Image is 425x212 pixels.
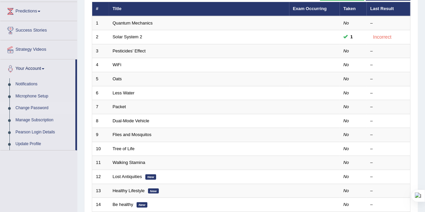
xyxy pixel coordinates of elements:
[344,48,349,53] em: No
[113,34,142,39] a: Solar System 2
[113,118,149,123] a: Dual-Mode Vehicle
[344,104,349,109] em: No
[137,202,147,208] em: New
[370,90,407,96] div: –
[12,102,75,114] a: Change Password
[370,118,407,124] div: –
[370,62,407,68] div: –
[0,21,77,38] a: Success Stories
[370,76,407,82] div: –
[92,156,109,170] td: 11
[0,40,77,57] a: Strategy Videos
[92,58,109,72] td: 4
[344,20,349,26] em: No
[367,2,411,16] th: Last Result
[92,198,109,212] td: 14
[370,160,407,166] div: –
[113,48,146,53] a: Pesticides’ Effect
[92,100,109,114] td: 7
[12,78,75,90] a: Notifications
[109,2,289,16] th: Title
[370,202,407,208] div: –
[113,62,121,67] a: WiFi
[92,30,109,44] td: 2
[92,142,109,156] td: 10
[370,33,394,41] div: Incorrect
[344,174,349,179] em: No
[348,34,356,41] span: You can still take this question
[370,132,407,138] div: –
[113,160,145,165] a: Walking Stamina
[340,2,367,16] th: Taken
[92,170,109,184] td: 12
[113,132,152,137] a: Flies and Mosquitos
[370,188,407,194] div: –
[92,2,109,16] th: #
[145,174,156,180] em: New
[113,90,135,95] a: Less Water
[370,174,407,180] div: –
[370,48,407,54] div: –
[344,62,349,67] em: No
[344,202,349,207] em: No
[113,20,153,26] a: Quantum Mechanics
[12,126,75,138] a: Pearson Login Details
[344,132,349,137] em: No
[293,6,327,11] a: Exam Occurring
[113,174,142,179] a: Lost Antiquities
[344,90,349,95] em: No
[370,20,407,27] div: –
[12,138,75,150] a: Update Profile
[370,146,407,152] div: –
[92,184,109,198] td: 13
[370,104,407,110] div: –
[12,114,75,126] a: Manage Subscription
[344,146,349,151] em: No
[344,188,349,193] em: No
[92,114,109,128] td: 8
[344,160,349,165] em: No
[113,188,145,193] a: Healthy Lifestyle
[92,86,109,100] td: 6
[113,146,135,151] a: Tree of Life
[92,44,109,58] td: 3
[344,76,349,81] em: No
[92,16,109,30] td: 1
[113,76,122,81] a: Oats
[12,90,75,102] a: Microphone Setup
[92,128,109,142] td: 9
[0,2,77,19] a: Predictions
[92,72,109,86] td: 5
[148,188,159,194] em: New
[113,104,126,109] a: Packet
[113,202,133,207] a: Be healthy
[344,118,349,123] em: No
[0,59,75,76] a: Your Account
